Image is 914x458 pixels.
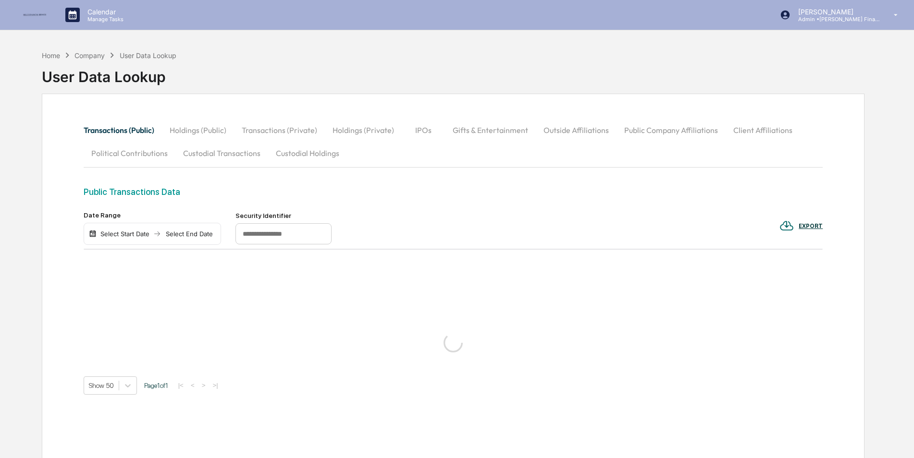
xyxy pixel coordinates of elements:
[80,16,128,23] p: Manage Tasks
[175,142,268,165] button: Custodial Transactions
[163,230,216,238] div: Select End Date
[144,382,168,389] span: Page 1 of 1
[790,16,880,23] p: Admin • [PERSON_NAME] Financial
[42,51,60,60] div: Home
[799,223,823,229] div: EXPORT
[199,381,209,389] button: >
[445,119,536,142] button: Gifts & Entertainment
[84,142,175,165] button: Political Contributions
[153,230,161,238] img: arrow right
[120,51,176,60] div: User Data Lookup
[617,119,726,142] button: Public Company Affiliations
[84,119,162,142] button: Transactions (Public)
[74,51,105,60] div: Company
[89,230,97,238] img: calendar
[235,212,332,219] div: Security Identifier
[84,211,221,219] div: Date Range
[210,381,221,389] button: >|
[268,142,347,165] button: Custodial Holdings
[23,12,46,17] img: logo
[188,381,198,389] button: <
[402,119,445,142] button: IPOs
[99,230,151,238] div: Select Start Date
[162,119,234,142] button: Holdings (Public)
[84,187,823,197] div: Public Transactions Data
[42,60,176,85] div: User Data Lookup
[80,8,128,16] p: Calendar
[536,119,617,142] button: Outside Affiliations
[234,119,325,142] button: Transactions (Private)
[175,381,186,389] button: |<
[726,119,800,142] button: Client Affiliations
[325,119,402,142] button: Holdings (Private)
[790,8,880,16] p: [PERSON_NAME]
[84,119,823,165] div: secondary tabs example
[779,218,794,233] img: EXPORT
